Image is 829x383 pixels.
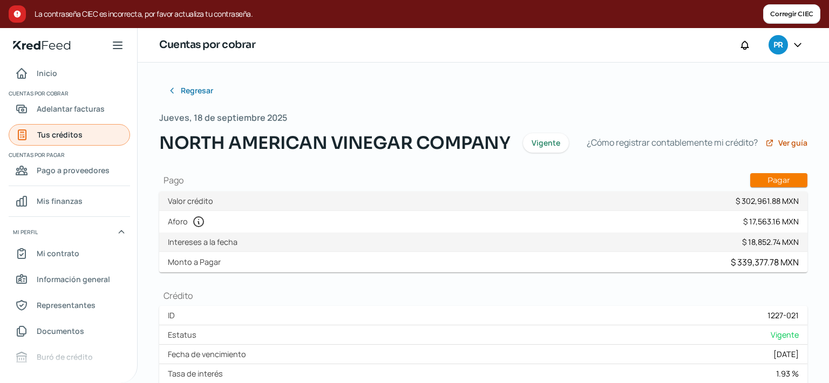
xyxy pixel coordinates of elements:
[181,87,213,94] span: Regresar
[37,247,79,260] span: Mi contrato
[37,350,93,364] span: Buró de crédito
[9,63,130,84] a: Inicio
[159,173,807,187] h1: Pago
[750,173,807,187] button: Pagar
[778,139,807,147] span: Ver guía
[742,237,799,247] div: $ 18,852.74 MXN
[767,310,799,320] div: 1227-021
[168,237,242,247] label: Intereses a la fecha
[13,227,38,237] span: Mi perfil
[168,257,225,267] label: Monto a Pagar
[159,290,807,302] h1: Crédito
[168,215,209,228] label: Aforo
[159,130,510,156] span: NORTH AMERICAN VINEGAR COMPANY
[773,349,799,359] div: [DATE]
[37,163,110,177] span: Pago a proveedores
[168,196,218,206] label: Valor crédito
[736,196,799,206] div: $ 302,961.88 MXN
[532,139,560,147] span: Vigente
[168,310,179,320] label: ID
[37,324,84,338] span: Documentos
[35,8,763,20] span: La contraseña CIEC es incorrecta, por favor actualiza tu contraseña.
[776,368,799,379] div: 1.93 %
[9,88,128,98] span: Cuentas por cobrar
[168,368,227,379] label: Tasa de interés
[9,320,130,342] a: Documentos
[37,272,110,286] span: Información general
[763,4,820,24] button: Corregir CIEC
[9,346,130,368] a: Buró de crédito
[37,194,83,208] span: Mis finanzas
[771,330,799,340] span: Vigente
[37,298,96,312] span: Representantes
[731,256,799,268] div: $ 339,377.78 MXN
[9,160,130,181] a: Pago a proveedores
[159,37,255,53] h1: Cuentas por cobrar
[159,110,287,126] span: Jueves, 18 de septiembre 2025
[9,124,130,146] a: Tus créditos
[9,150,128,160] span: Cuentas por pagar
[9,98,130,120] a: Adelantar facturas
[159,80,222,101] button: Regresar
[9,295,130,316] a: Representantes
[9,269,130,290] a: Información general
[9,190,130,212] a: Mis finanzas
[587,135,758,151] span: ¿Cómo registrar contablemente mi crédito?
[168,349,250,359] label: Fecha de vencimiento
[37,128,83,141] span: Tus créditos
[37,66,57,80] span: Inicio
[765,139,807,147] a: Ver guía
[9,243,130,264] a: Mi contrato
[773,39,783,52] span: PR
[37,102,105,115] span: Adelantar facturas
[743,216,799,227] div: $ 17,563.16 MXN
[168,330,201,340] label: Estatus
